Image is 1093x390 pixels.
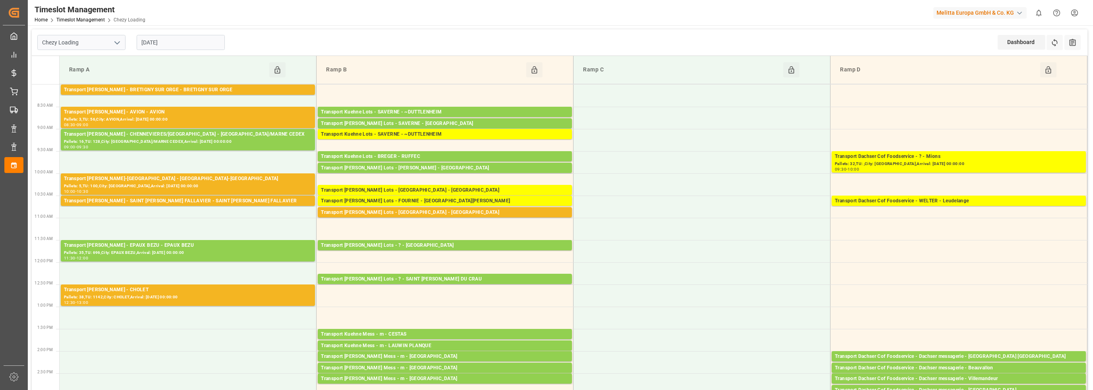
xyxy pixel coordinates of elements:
[835,353,1083,361] div: Transport Dachser Cof Foodservice - Dachser messagerie - [GEOGRAPHIC_DATA] [GEOGRAPHIC_DATA]
[64,175,312,183] div: Transport [PERSON_NAME]-[GEOGRAPHIC_DATA] - [GEOGRAPHIC_DATA]-[GEOGRAPHIC_DATA]
[35,259,53,263] span: 12:00 PM
[37,148,53,152] span: 9:30 AM
[835,383,1083,390] div: Pallets: 1,TU: 126,City: [GEOGRAPHIC_DATA],Arrival: [DATE] 00:00:00
[64,242,312,250] div: Transport [PERSON_NAME] - EPAUX BEZU - EPAUX BEZU
[137,35,225,50] input: DD-MM-YYYY
[37,303,53,307] span: 1:00 PM
[323,62,526,77] div: Ramp B
[321,250,569,256] div: Pallets: 27,TU: 1444,City: MAUCHAMPS,Arrival: [DATE] 00:00:00
[321,131,569,138] div: Transport Kuehne Lots - SAVERNE - ~DUTTLENHEIM
[64,138,312,145] div: Pallets: 16,TU: 128,City: [GEOGRAPHIC_DATA]/MARNE CEDEX,Arrival: [DATE] 00:00:00
[64,86,312,94] div: Transport [PERSON_NAME] - BRETIGNY SUR ORGE - BRETIGNY SUR ORGE
[56,17,105,23] a: Timeslot Management
[321,375,569,383] div: Transport [PERSON_NAME] Mess - m - [GEOGRAPHIC_DATA]
[37,348,53,352] span: 2:00 PM
[835,205,1083,212] div: Pallets: 6,TU: 94,City: [GEOGRAPHIC_DATA],Arrival: [DATE] 00:00:00
[321,120,569,128] div: Transport [PERSON_NAME] Lots - SAVERNE - [GEOGRAPHIC_DATA]
[321,372,569,379] div: Pallets: ,TU: 2,City: [GEOGRAPHIC_DATA],Arrival: [DATE] 00:00:00
[37,35,126,50] input: Type to search/select
[66,62,269,77] div: Ramp A
[835,364,1083,372] div: Transport Dachser Cof Foodservice - Dachser messagerie - Beauvallon
[933,5,1030,20] button: Melitta Europa GmbH & Co. KG
[75,301,77,304] div: -
[75,190,77,193] div: -
[321,209,569,217] div: Transport [PERSON_NAME] Lots - [GEOGRAPHIC_DATA] - [GEOGRAPHIC_DATA]
[933,7,1027,19] div: Melitta Europa GmbH & Co. KG
[835,375,1083,383] div: Transport Dachser Cof Foodservice - Dachser messagerie - Villemandeur
[998,35,1045,50] div: Dashboard
[35,4,145,15] div: Timeslot Management
[64,94,312,101] div: Pallets: 2,TU: ,City: [GEOGRAPHIC_DATA],Arrival: [DATE] 00:00:00
[835,372,1083,379] div: Pallets: 1,TU: 79,City: [GEOGRAPHIC_DATA],Arrival: [DATE] 00:00:00
[37,325,53,330] span: 1:30 PM
[64,197,312,205] div: Transport [PERSON_NAME] - SAINT [PERSON_NAME] FALLAVIER - SAINT [PERSON_NAME] FALLAVIER
[321,116,569,123] div: Pallets: ,TU: 58,City: ~[GEOGRAPHIC_DATA],Arrival: [DATE] 00:00:00
[321,217,569,223] div: Pallets: 2,TU: 189,City: [GEOGRAPHIC_DATA],Arrival: [DATE] 00:00:00
[321,338,569,345] div: Pallets: 1,TU: 31,City: [GEOGRAPHIC_DATA],Arrival: [DATE] 00:00:00
[846,167,848,171] div: -
[37,125,53,130] span: 9:00 AM
[321,108,569,116] div: Transport Kuehne Lots - SAVERNE - ~DUTTLENHEIM
[321,128,569,134] div: Pallets: ,TU: 380,City: [GEOGRAPHIC_DATA],Arrival: [DATE] 00:00:00
[64,116,312,123] div: Pallets: 3,TU: 56,City: AVION,Arrival: [DATE] 00:00:00
[321,353,569,361] div: Transport [PERSON_NAME] Mess - m - [GEOGRAPHIC_DATA]
[77,145,88,149] div: 09:30
[111,37,123,49] button: open menu
[64,108,312,116] div: Transport [PERSON_NAME] - AVION - AVION
[835,167,846,171] div: 09:30
[64,294,312,301] div: Pallets: 38,TU: 1142,City: CHOLET,Arrival: [DATE] 00:00:00
[321,205,569,212] div: Pallets: 1,TU: 36,City: [GEOGRAPHIC_DATA][PERSON_NAME],Arrival: [DATE] 00:00:00
[64,123,75,127] div: 08:30
[848,167,859,171] div: 10:00
[64,131,312,138] div: Transport [PERSON_NAME] - CHENNEVIERES/[GEOGRAPHIC_DATA] - [GEOGRAPHIC_DATA]/MARNE CEDEX
[75,256,77,260] div: -
[35,192,53,196] span: 10:30 AM
[75,145,77,149] div: -
[77,301,88,304] div: 13:00
[77,256,88,260] div: 12:00
[35,170,53,174] span: 10:00 AM
[35,281,53,285] span: 12:30 PM
[321,138,569,145] div: Pallets: 2,TU: ,City: ~[GEOGRAPHIC_DATA],Arrival: [DATE] 00:00:00
[321,275,569,283] div: Transport [PERSON_NAME] Lots - ? - SAINT [PERSON_NAME] DU CRAU
[321,342,569,350] div: Transport Kuehne Mess - m - LAUWIN PLANQUE
[321,164,569,172] div: Transport [PERSON_NAME] Lots - [PERSON_NAME] - [GEOGRAPHIC_DATA]
[64,250,312,256] div: Pallets: 35,TU: 696,City: EPAUX BEZU,Arrival: [DATE] 00:00:00
[35,236,53,241] span: 11:30 AM
[321,330,569,338] div: Transport Kuehne Mess - m - CESTAS
[837,62,1040,77] div: Ramp D
[321,383,569,390] div: Pallets: ,TU: 10,City: [GEOGRAPHIC_DATA],Arrival: [DATE] 00:00:00
[321,194,569,201] div: Pallets: 1,TU: 439,City: [GEOGRAPHIC_DATA],Arrival: [DATE] 00:00:00
[580,62,783,77] div: Ramp C
[64,145,75,149] div: 09:00
[321,186,569,194] div: Transport [PERSON_NAME] Lots - [GEOGRAPHIC_DATA] - [GEOGRAPHIC_DATA]
[321,197,569,205] div: Transport [PERSON_NAME] Lots - FOURNIE - [GEOGRAPHIC_DATA][PERSON_NAME]
[77,190,88,193] div: 10:30
[75,123,77,127] div: -
[835,161,1083,167] div: Pallets: 32,TU: ,City: [GEOGRAPHIC_DATA],Arrival: [DATE] 00:00:00
[321,350,569,357] div: Pallets: ,TU: 22,City: LAUWIN PLANQUE,Arrival: [DATE] 00:00:00
[35,17,48,23] a: Home
[37,103,53,108] span: 8:30 AM
[321,161,569,167] div: Pallets: ,TU: 67,City: RUFFEC,Arrival: [DATE] 00:00:00
[1030,4,1048,22] button: show 0 new notifications
[64,256,75,260] div: 11:30
[835,361,1083,367] div: Pallets: 2,TU: 11,City: [GEOGRAPHIC_DATA] [GEOGRAPHIC_DATA],Arrival: [DATE] 00:00:00
[35,214,53,219] span: 11:00 AM
[64,183,312,190] div: Pallets: 5,TU: 100,City: [GEOGRAPHIC_DATA],Arrival: [DATE] 00:00:00
[835,197,1083,205] div: Transport Dachser Cof Foodservice - WELTER - Leudelange
[1048,4,1066,22] button: Help Center
[321,283,569,290] div: Pallets: 11,TU: 261,City: [GEOGRAPHIC_DATA][PERSON_NAME],Arrival: [DATE] 00:00:00
[321,364,569,372] div: Transport [PERSON_NAME] Mess - m - [GEOGRAPHIC_DATA]
[321,242,569,250] div: Transport [PERSON_NAME] Lots - ? - [GEOGRAPHIC_DATA]
[321,361,569,367] div: Pallets: ,TU: 8,City: [GEOGRAPHIC_DATA],Arrival: [DATE] 00:00:00
[64,205,312,212] div: Pallets: 2,TU: ,City: [GEOGRAPHIC_DATA][PERSON_NAME],Arrival: [DATE] 00:00:00
[64,301,75,304] div: 12:30
[77,123,88,127] div: 09:00
[835,153,1083,161] div: Transport Dachser Cof Foodservice - ? - Mions
[37,370,53,374] span: 2:30 PM
[64,286,312,294] div: Transport [PERSON_NAME] - CHOLET
[64,190,75,193] div: 10:00
[321,172,569,179] div: Pallets: ,TU: 91,City: [GEOGRAPHIC_DATA],Arrival: [DATE] 00:00:00
[321,153,569,161] div: Transport Kuehne Lots - BREGER - RUFFEC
